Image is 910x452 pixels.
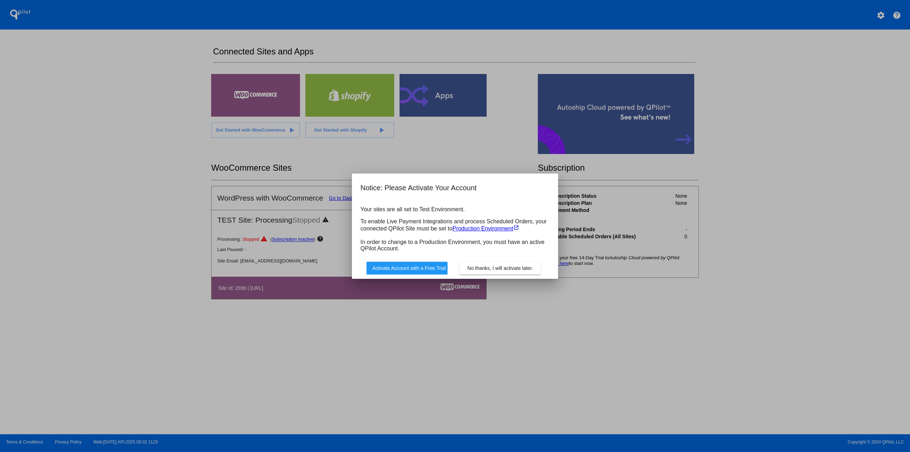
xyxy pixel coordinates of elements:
[360,218,550,233] p: To enable Live Payment Integrations and process Scheduled Orders, your connected QPilot Site must...
[360,182,550,193] h2: Notice: Please Activate Your Account
[360,239,550,252] p: In order to change to a Production Environment, you must have an active QPilot Account.
[467,265,533,271] span: No thanks, I will activate later.
[372,265,446,271] span: Activate Account with a Free Trial
[453,225,522,232] a: Production Environment
[513,225,522,233] mat-icon: launch
[360,206,550,213] p: Your sites are all set to Test Environment.
[366,262,448,275] button: Close dialog
[460,262,541,275] button: Close dialog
